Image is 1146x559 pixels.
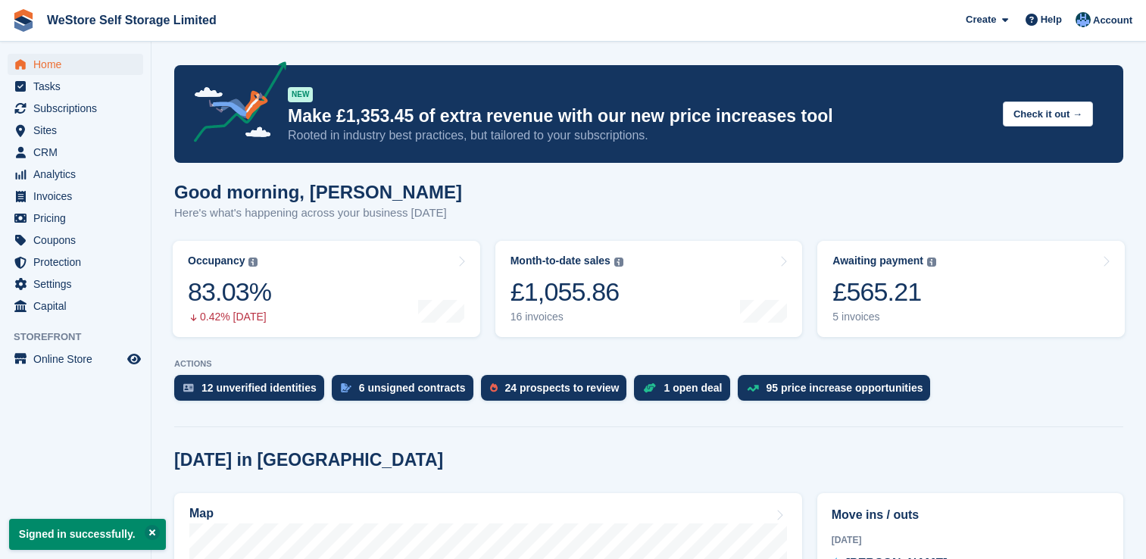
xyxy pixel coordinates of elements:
[33,273,124,295] span: Settings
[495,241,803,337] a: Month-to-date sales £1,055.86 16 invoices
[966,12,996,27] span: Create
[33,120,124,141] span: Sites
[1076,12,1091,27] img: Joanne Goff
[927,258,936,267] img: icon-info-grey-7440780725fd019a000dd9b08b2336e03edf1995a4989e88bcd33f0948082b44.svg
[9,519,166,550] p: Signed in successfully.
[767,382,923,394] div: 95 price increase opportunities
[8,142,143,163] a: menu
[174,450,443,470] h2: [DATE] in [GEOGRAPHIC_DATA]
[174,205,462,222] p: Here's what's happening across your business [DATE]
[359,382,466,394] div: 6 unsigned contracts
[817,241,1125,337] a: Awaiting payment £565.21 5 invoices
[8,251,143,273] a: menu
[332,375,481,408] a: 6 unsigned contracts
[1003,101,1093,126] button: Check it out →
[33,76,124,97] span: Tasks
[1093,13,1132,28] span: Account
[8,273,143,295] a: menu
[188,311,271,323] div: 0.42% [DATE]
[511,276,623,308] div: £1,055.86
[832,276,936,308] div: £565.21
[8,98,143,119] a: menu
[188,255,245,267] div: Occupancy
[8,208,143,229] a: menu
[33,348,124,370] span: Online Store
[33,251,124,273] span: Protection
[33,142,124,163] span: CRM
[33,230,124,251] span: Coupons
[8,164,143,185] a: menu
[33,295,124,317] span: Capital
[201,382,317,394] div: 12 unverified identities
[12,9,35,32] img: stora-icon-8386f47178a22dfd0bd8f6a31ec36ba5ce8667c1dd55bd0f319d3a0aa187defe.svg
[174,375,332,408] a: 12 unverified identities
[33,208,124,229] span: Pricing
[747,385,759,392] img: price_increase_opportunities-93ffe204e8149a01c8c9dc8f82e8f89637d9d84a8eef4429ea346261dce0b2c0.svg
[248,258,258,267] img: icon-info-grey-7440780725fd019a000dd9b08b2336e03edf1995a4989e88bcd33f0948082b44.svg
[8,230,143,251] a: menu
[8,186,143,207] a: menu
[634,375,737,408] a: 1 open deal
[832,533,1109,547] div: [DATE]
[288,105,991,127] p: Make £1,353.45 of extra revenue with our new price increases tool
[490,383,498,392] img: prospect-51fa495bee0391a8d652442698ab0144808aea92771e9ea1ae160a38d050c398.svg
[188,276,271,308] div: 83.03%
[8,76,143,97] a: menu
[511,311,623,323] div: 16 invoices
[174,182,462,202] h1: Good morning, [PERSON_NAME]
[288,87,313,102] div: NEW
[8,295,143,317] a: menu
[125,350,143,368] a: Preview store
[511,255,610,267] div: Month-to-date sales
[173,241,480,337] a: Occupancy 83.03% 0.42% [DATE]
[832,506,1109,524] h2: Move ins / outs
[181,61,287,148] img: price-adjustments-announcement-icon-8257ccfd72463d97f412b2fc003d46551f7dbcb40ab6d574587a9cd5c0d94...
[1041,12,1062,27] span: Help
[14,329,151,345] span: Storefront
[41,8,223,33] a: WeStore Self Storage Limited
[664,382,722,394] div: 1 open deal
[189,507,214,520] h2: Map
[8,120,143,141] a: menu
[33,98,124,119] span: Subscriptions
[832,311,936,323] div: 5 invoices
[832,255,923,267] div: Awaiting payment
[174,359,1123,369] p: ACTIONS
[8,54,143,75] a: menu
[505,382,620,394] div: 24 prospects to review
[614,258,623,267] img: icon-info-grey-7440780725fd019a000dd9b08b2336e03edf1995a4989e88bcd33f0948082b44.svg
[8,348,143,370] a: menu
[33,54,124,75] span: Home
[33,164,124,185] span: Analytics
[183,383,194,392] img: verify_identity-adf6edd0f0f0b5bbfe63781bf79b02c33cf7c696d77639b501bdc392416b5a36.svg
[738,375,938,408] a: 95 price increase opportunities
[643,383,656,393] img: deal-1b604bf984904fb50ccaf53a9ad4b4a5d6e5aea283cecdc64d6e3604feb123c2.svg
[33,186,124,207] span: Invoices
[288,127,991,144] p: Rooted in industry best practices, but tailored to your subscriptions.
[341,383,351,392] img: contract_signature_icon-13c848040528278c33f63329250d36e43548de30e8caae1d1a13099fd9432cc5.svg
[481,375,635,408] a: 24 prospects to review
